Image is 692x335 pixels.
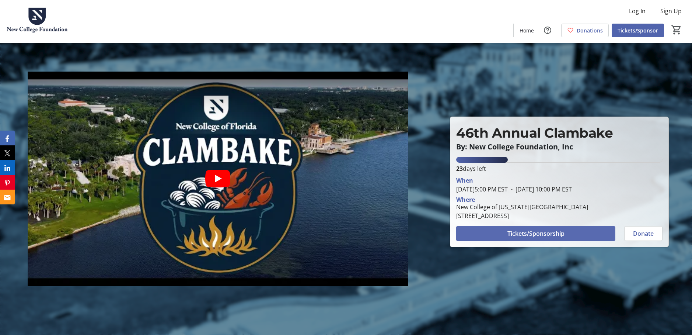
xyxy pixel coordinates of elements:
span: Home [520,27,534,34]
span: Sign Up [660,7,682,15]
button: Sign Up [654,5,688,17]
p: By: New College Foundation, Inc [456,143,663,151]
span: 23 [456,165,463,173]
button: Play video [205,170,230,187]
div: [STREET_ADDRESS] [456,211,588,220]
button: Donate [624,226,663,241]
p: days left [456,164,663,173]
span: [DATE] 10:00 PM EST [508,185,572,193]
div: New College of [US_STATE][GEOGRAPHIC_DATA] [456,203,588,211]
div: Where [456,197,475,203]
span: Tickets/Sponsor [618,27,658,34]
span: - [508,185,515,193]
img: New College Foundation's Logo [4,3,70,40]
span: Donations [577,27,603,34]
button: Tickets/Sponsorship [456,226,615,241]
span: 46th Annual Clambake [456,125,613,141]
div: 25.004888% of fundraising goal reached [456,157,663,163]
a: Tickets/Sponsor [612,24,664,37]
button: Help [540,23,555,38]
span: Log In [629,7,646,15]
div: When [456,176,473,185]
a: Donations [561,24,609,37]
button: Cart [670,23,683,37]
button: Log In [623,5,651,17]
span: Donate [633,229,654,238]
a: Home [514,24,540,37]
span: [DATE] 5:00 PM EST [456,185,508,193]
span: Tickets/Sponsorship [507,229,565,238]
